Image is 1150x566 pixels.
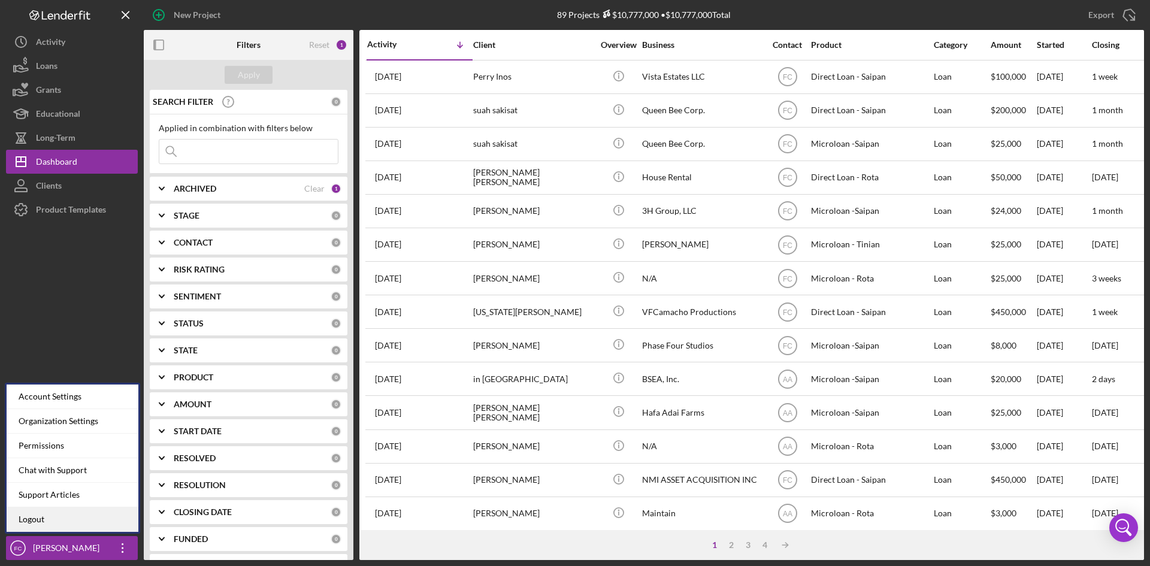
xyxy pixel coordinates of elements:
[331,318,341,329] div: 0
[375,408,401,417] time: 2025-08-14 05:40
[642,128,762,160] div: Queen Bee Corp.
[1037,162,1091,193] div: [DATE]
[375,240,401,249] time: 2025-09-17 03:22
[934,162,989,193] div: Loan
[174,399,211,409] b: AMOUNT
[811,396,931,428] div: Microloan -Saipan
[331,480,341,491] div: 0
[473,229,593,261] div: [PERSON_NAME]
[991,71,1026,81] span: $100,000
[1037,195,1091,227] div: [DATE]
[1037,262,1091,294] div: [DATE]
[740,540,756,550] div: 3
[375,441,401,451] time: 2025-08-10 23:09
[331,426,341,437] div: 0
[991,239,1021,249] span: $25,000
[991,105,1026,115] span: $200,000
[783,476,792,485] text: FC
[934,329,989,361] div: Loan
[473,396,593,428] div: [PERSON_NAME] [PERSON_NAME]
[6,198,138,222] a: Product Templates
[144,3,232,27] button: New Project
[1092,71,1118,81] time: 1 week
[934,363,989,395] div: Loan
[331,345,341,356] div: 0
[375,72,401,81] time: 2025-09-28 23:34
[174,534,208,544] b: FUNDED
[1076,3,1144,27] button: Export
[473,329,593,361] div: [PERSON_NAME]
[6,126,138,150] button: Long-Term
[331,453,341,464] div: 0
[473,296,593,328] div: [US_STATE][PERSON_NAME]
[934,40,989,50] div: Category
[375,274,401,283] time: 2025-09-09 02:44
[36,78,61,105] div: Grants
[6,78,138,102] a: Grants
[934,262,989,294] div: Loan
[783,107,792,115] text: FC
[6,102,138,126] a: Educational
[642,296,762,328] div: VFCamacho Productions
[934,498,989,529] div: Loan
[934,431,989,462] div: Loan
[225,66,273,84] button: Apply
[1109,513,1138,542] div: Open Intercom Messenger
[811,363,931,395] div: Microloan -Saipan
[1092,508,1118,518] time: [DATE]
[1092,340,1118,350] time: [DATE]
[335,39,347,51] div: 1
[934,464,989,496] div: Loan
[811,128,931,160] div: Microloan -Saipan
[375,509,401,518] time: 2025-07-25 02:15
[331,183,341,194] div: 1
[331,507,341,517] div: 0
[991,474,1026,485] span: $450,000
[811,229,931,261] div: Microloan - Tinian
[811,162,931,193] div: Direct Loan - Rota
[642,464,762,496] div: NMI ASSET ACQUISITION INC
[174,211,199,220] b: STAGE
[174,3,220,27] div: New Project
[1037,296,1091,328] div: [DATE]
[991,307,1026,317] span: $450,000
[642,396,762,428] div: Hafa Adai Farms
[706,540,723,550] div: 1
[174,265,225,274] b: RISK RATING
[1037,431,1091,462] div: [DATE]
[7,434,138,458] div: Permissions
[174,346,198,355] b: STATE
[36,102,80,129] div: Educational
[782,409,792,417] text: AA
[375,105,401,115] time: 2025-09-24 04:02
[1037,329,1091,361] div: [DATE]
[30,536,108,563] div: [PERSON_NAME]
[6,150,138,174] a: Dashboard
[304,184,325,193] div: Clear
[783,241,792,249] text: FC
[991,273,1021,283] span: $25,000
[375,374,401,384] time: 2025-08-18 10:03
[642,95,762,126] div: Queen Bee Corp.
[991,374,1021,384] span: $20,000
[1037,95,1091,126] div: [DATE]
[473,162,593,193] div: [PERSON_NAME] [PERSON_NAME]
[331,210,341,221] div: 0
[375,307,401,317] time: 2025-08-26 06:52
[174,480,226,490] b: RESOLUTION
[14,545,22,552] text: FC
[642,162,762,193] div: House Rental
[642,229,762,261] div: [PERSON_NAME]
[331,237,341,248] div: 0
[1037,363,1091,395] div: [DATE]
[473,128,593,160] div: suah sakisat
[934,195,989,227] div: Loan
[174,426,222,436] b: START DATE
[1037,128,1091,160] div: [DATE]
[1092,474,1118,485] time: [DATE]
[783,207,792,216] text: FC
[331,372,341,383] div: 0
[6,536,138,560] button: FC[PERSON_NAME]
[7,385,138,409] div: Account Settings
[991,441,1016,451] span: $3,000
